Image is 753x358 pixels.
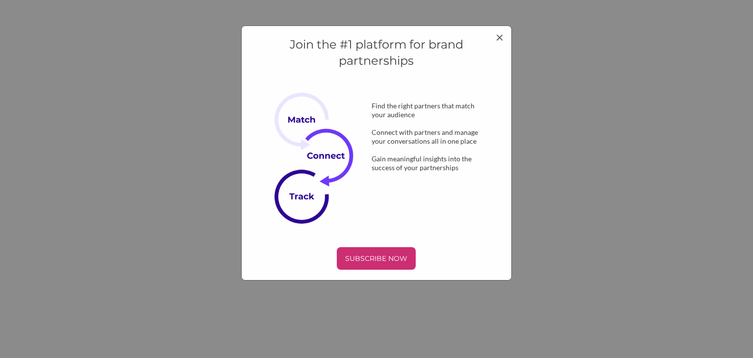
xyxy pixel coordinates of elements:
[251,247,501,270] a: SUBSCRIBE NOW
[356,128,502,146] div: Connect with partners and manage your conversations all in one place
[341,251,412,266] p: SUBSCRIBE NOW
[356,102,502,119] div: Find the right partners that match your audience
[251,36,501,69] h4: Join the #1 platform for brand partnerships
[496,28,503,45] span: ×
[496,30,503,44] button: Close modal
[275,93,364,224] img: Subscribe Now Image
[356,154,502,172] div: Gain meaningful insights into the success of your partnerships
